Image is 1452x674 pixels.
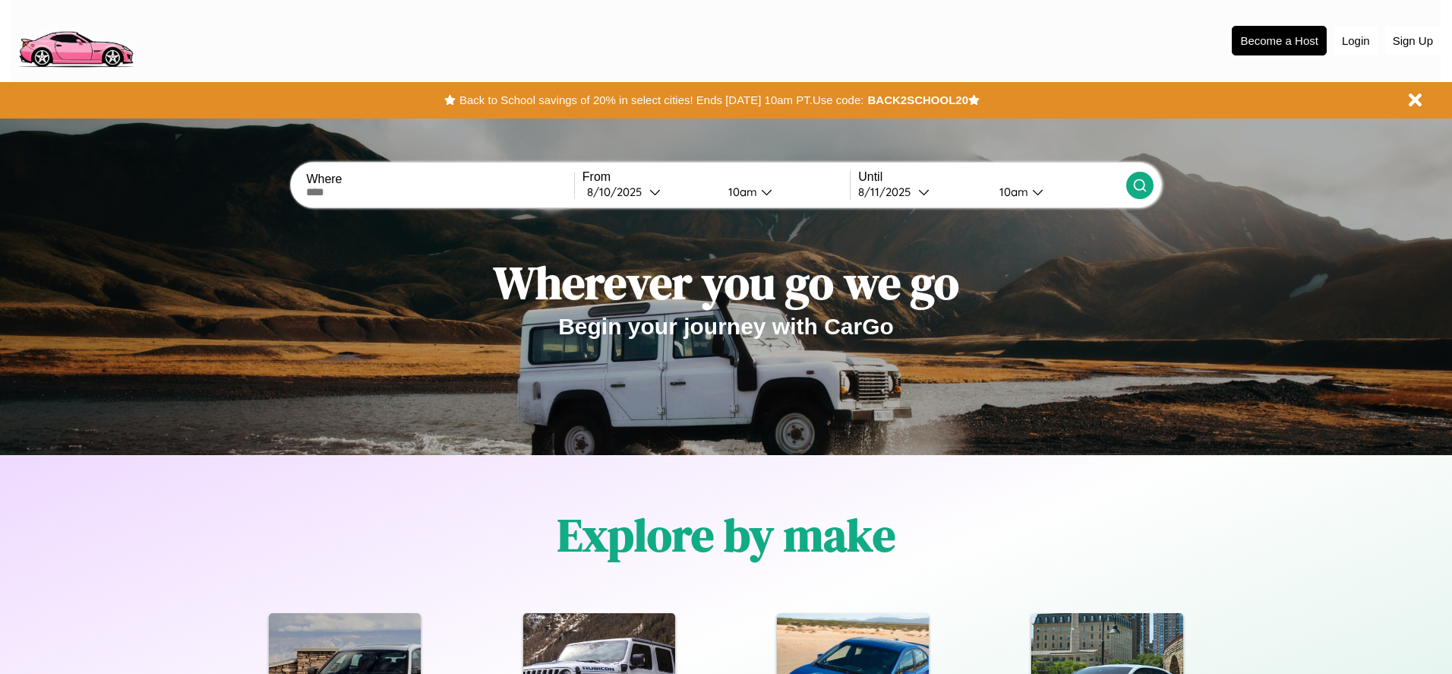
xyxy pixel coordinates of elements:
button: Become a Host [1232,26,1327,55]
button: Sign Up [1385,27,1441,55]
div: 8 / 11 / 2025 [858,185,918,199]
h1: Explore by make [557,504,895,566]
button: 8/10/2025 [582,184,716,200]
b: BACK2SCHOOL20 [867,93,968,106]
label: Until [858,170,1125,184]
div: 8 / 10 / 2025 [587,185,649,199]
button: 10am [987,184,1125,200]
img: logo [11,8,140,71]
label: Where [306,172,573,186]
button: 10am [716,184,850,200]
div: 10am [992,185,1032,199]
button: Back to School savings of 20% in select cities! Ends [DATE] 10am PT.Use code: [456,90,867,111]
label: From [582,170,850,184]
button: Login [1334,27,1378,55]
div: 10am [721,185,761,199]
